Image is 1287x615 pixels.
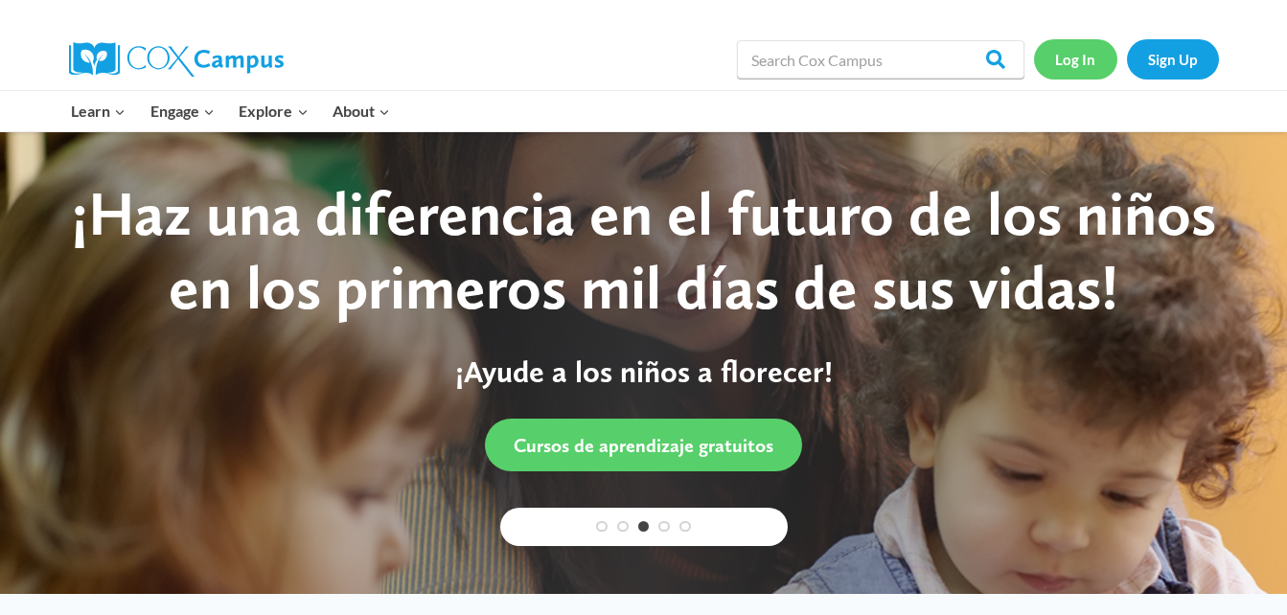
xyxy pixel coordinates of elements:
button: Child menu of About [320,91,402,131]
a: 3 [638,521,650,533]
a: Cursos de aprendizaje gratuitos [485,419,802,471]
nav: Secondary Navigation [1034,39,1219,79]
button: Child menu of Engage [138,91,227,131]
button: Child menu of Explore [227,91,321,131]
p: ¡Ayude a los niños a florecer! [45,353,1243,390]
a: 2 [617,521,629,533]
a: 4 [658,521,670,533]
button: Child menu of Learn [59,91,139,131]
img: Cox Campus [69,42,284,77]
a: Sign Up [1127,39,1219,79]
a: Log In [1034,39,1117,79]
a: 5 [679,521,691,533]
a: 1 [596,521,608,533]
div: ¡Haz una diferencia en el futuro de los niños en los primeros mil días de sus vidas! [45,177,1243,325]
span: Cursos de aprendizaje gratuitos [514,434,773,457]
nav: Primary Navigation [59,91,402,131]
input: Search Cox Campus [737,40,1024,79]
